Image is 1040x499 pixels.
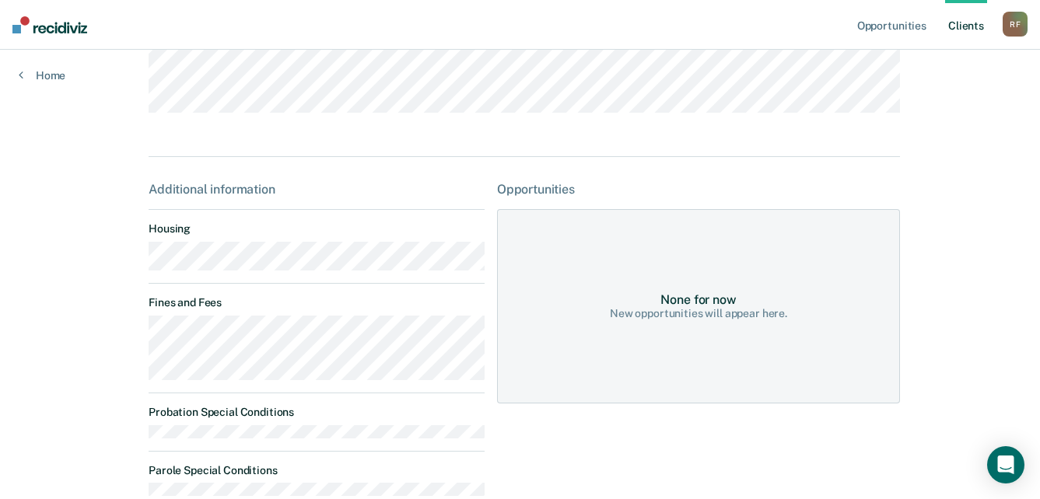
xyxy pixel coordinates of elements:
[149,222,485,236] dt: Housing
[149,464,485,477] dt: Parole Special Conditions
[19,68,65,82] a: Home
[660,292,736,307] div: None for now
[610,307,787,320] div: New opportunities will appear here.
[12,16,87,33] img: Recidiviz
[149,296,485,309] dt: Fines and Fees
[149,406,485,419] dt: Probation Special Conditions
[1003,12,1028,37] div: R F
[987,446,1024,483] div: Open Intercom Messenger
[1003,12,1028,37] button: RF
[497,182,900,197] div: Opportunities
[149,182,485,197] div: Additional information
